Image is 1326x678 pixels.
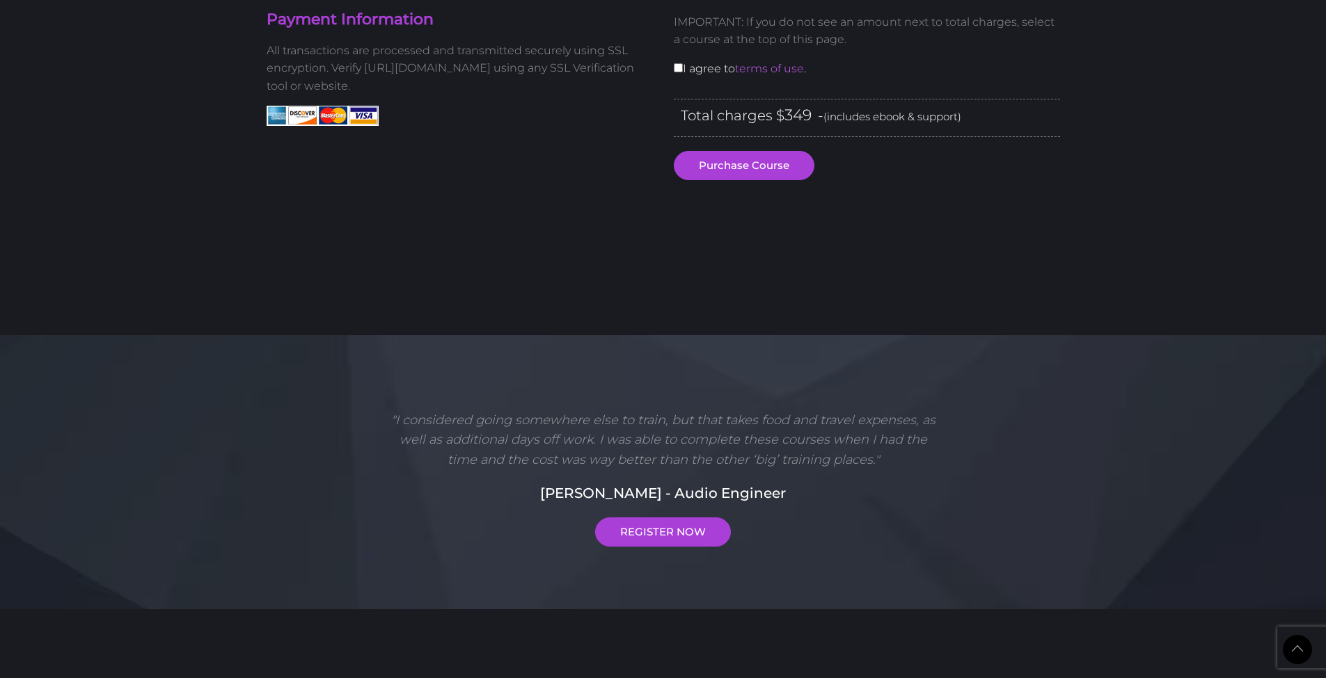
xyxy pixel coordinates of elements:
[735,62,804,75] a: terms of use
[267,9,653,31] h4: Payment Information
[674,99,1060,137] div: Total charges $ -
[663,2,1071,99] div: I agree to .
[1283,635,1312,664] a: Back to Top
[267,42,653,95] p: All transactions are processed and transmitted securely using SSL encryption. Verify [URL][DOMAIN...
[267,483,1060,503] h5: [PERSON_NAME] - Audio Engineer
[674,151,814,180] button: Purchase Course
[267,106,379,126] img: American Express, Discover, MasterCard, Visa
[386,410,941,470] p: "I considered going somewhere else to train, but that takes food and travel expenses, as well as ...
[595,517,731,547] a: REGISTER NOW
[823,110,961,123] span: (includes ebook & support)
[674,13,1060,49] p: IMPORTANT: If you do not see an amount next to total charges, select a course at the top of this ...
